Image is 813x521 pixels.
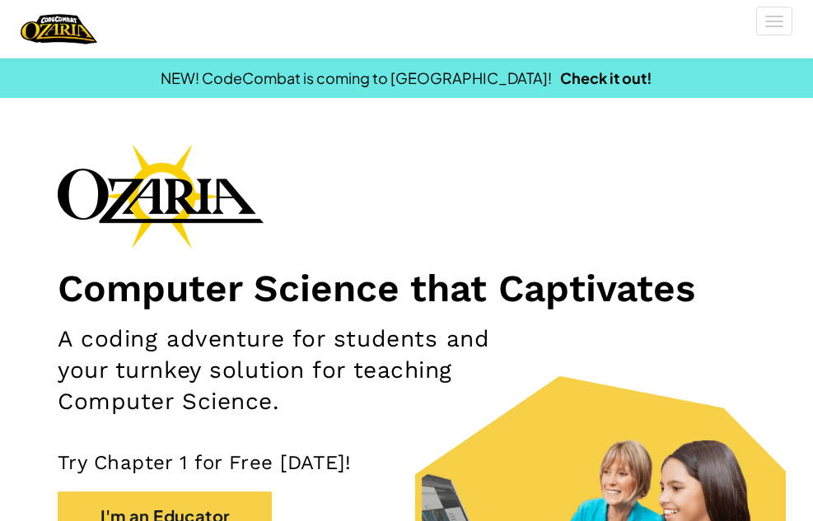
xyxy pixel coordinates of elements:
[58,450,755,475] p: Try Chapter 1 for Free [DATE]!
[58,143,264,249] img: Ozaria branding logo
[58,265,755,311] h1: Computer Science that Captivates
[21,12,97,46] a: Ozaria by CodeCombat logo
[161,68,552,87] span: NEW! CodeCombat is coming to [GEOGRAPHIC_DATA]!
[58,323,525,417] h2: A coding adventure for students and your turnkey solution for teaching Computer Science.
[21,12,97,46] img: Home
[560,68,652,87] a: Check it out!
